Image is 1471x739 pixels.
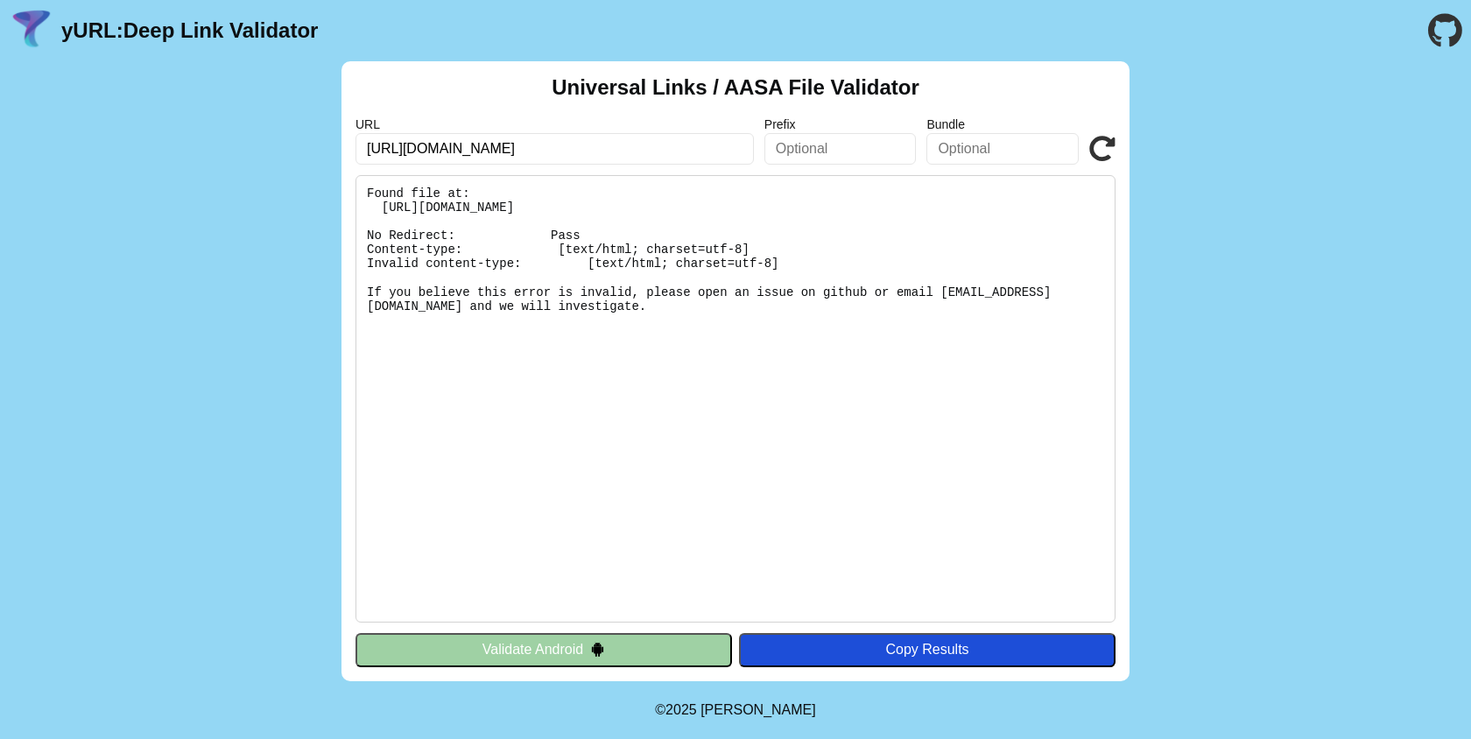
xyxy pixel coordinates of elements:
[764,133,917,165] input: Optional
[655,681,815,739] footer: ©
[926,117,1079,131] label: Bundle
[355,633,732,666] button: Validate Android
[355,175,1116,623] pre: Found file at: [URL][DOMAIN_NAME] No Redirect: Pass Content-type: [text/html; charset=utf-8] Inva...
[700,702,816,717] a: Michael Ibragimchayev's Personal Site
[764,117,917,131] label: Prefix
[748,642,1107,658] div: Copy Results
[739,633,1116,666] button: Copy Results
[355,133,754,165] input: Required
[355,117,754,131] label: URL
[590,642,605,657] img: droidIcon.svg
[9,8,54,53] img: yURL Logo
[61,18,318,43] a: yURL:Deep Link Validator
[926,133,1079,165] input: Optional
[665,702,697,717] span: 2025
[552,75,919,100] h2: Universal Links / AASA File Validator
